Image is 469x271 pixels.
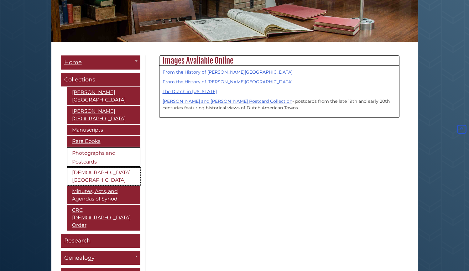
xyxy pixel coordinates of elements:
span: Genealogy [64,254,95,261]
a: From the History of [PERSON_NAME][GEOGRAPHIC_DATA] [163,69,293,75]
a: Genealogy [61,251,140,265]
a: Home [61,55,140,70]
a: [PERSON_NAME][GEOGRAPHIC_DATA] [67,87,140,105]
a: Rare Books [67,136,140,147]
span: Research [64,237,91,244]
h2: Images Available Online [159,56,399,66]
a: Research [61,234,140,248]
a: Manuscripts [67,125,140,135]
a: [PERSON_NAME] and [PERSON_NAME] Postcard Collection [163,98,292,104]
a: [PERSON_NAME][GEOGRAPHIC_DATA] [67,106,140,124]
a: [DEMOGRAPHIC_DATA][GEOGRAPHIC_DATA] [67,167,140,185]
a: From the History of [PERSON_NAME][GEOGRAPHIC_DATA] [163,79,293,85]
p: - postcards from the late 19th and early 20th centuries featuring historical views of Dutch Ameri... [163,98,396,111]
a: CRC [DEMOGRAPHIC_DATA] Order [67,205,140,231]
a: The Dutch in [US_STATE] [163,89,217,94]
a: Photographs and Postcards [67,147,140,167]
a: Minutes, Acts, and Agendas of Synod [67,186,140,204]
a: Back to Top [456,127,467,132]
span: Home [64,59,82,66]
a: Collections [61,73,140,87]
span: Collections [64,76,95,83]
